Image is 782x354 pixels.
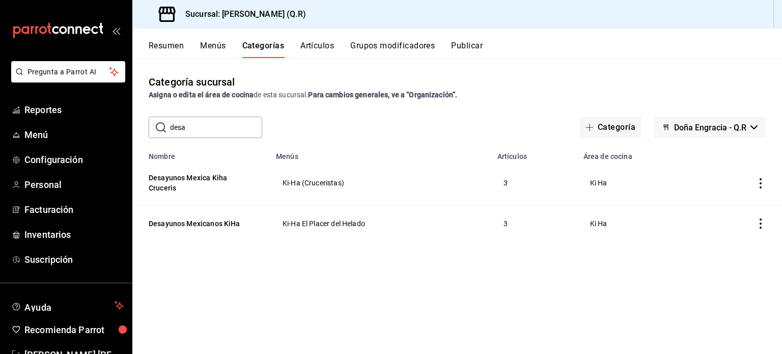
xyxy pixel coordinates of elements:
span: Menú [24,128,124,142]
button: actions [756,178,766,188]
th: Nombre [132,146,270,160]
a: Pregunta a Parrot AI [7,74,125,85]
button: Menús [200,41,226,58]
div: de esta sucursal. [149,90,766,100]
button: Pregunta a Parrot AI [11,61,125,83]
span: Ki Ha [590,220,690,227]
table: categoriesTable [132,146,782,241]
button: actions [756,219,766,229]
button: Doña Engracia - Q.R [654,117,766,138]
button: Resumen [149,41,184,58]
span: Configuración [24,153,124,167]
span: Ayuda [24,299,110,312]
strong: Para cambios generales, ve a “Organización”. [308,91,457,99]
th: Área de cocina [577,146,703,160]
span: Ki-Ha El Placer del Helado [283,220,479,227]
span: Inventarios [24,228,124,241]
input: Buscar categoría [170,117,262,138]
span: Suscripción [24,253,124,266]
span: Ki Ha [590,179,690,186]
button: Categoría [579,117,641,138]
th: Menús [270,146,491,160]
div: Categoría sucursal [149,74,235,90]
button: open_drawer_menu [112,26,120,35]
span: Ki-Ha (Cruceristas) [283,179,479,186]
th: Artículos [491,146,577,160]
span: Pregunta a Parrot AI [27,67,109,77]
td: 3 [491,160,577,206]
div: navigation tabs [149,41,782,58]
span: Facturación [24,203,124,216]
button: Desayunos Mexica Kiha Cruceris [149,173,250,193]
button: Desayunos Mexicanos KiHa [149,219,250,229]
h3: Sucursal: [PERSON_NAME] (Q.R) [177,8,306,20]
span: Recomienda Parrot [24,323,124,337]
span: Reportes [24,103,124,117]
button: Categorías [242,41,285,58]
span: Personal [24,178,124,192]
td: 3 [491,206,577,241]
span: Doña Engracia - Q.R [674,123,746,132]
strong: Asigna o edita el área de cocina [149,91,254,99]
